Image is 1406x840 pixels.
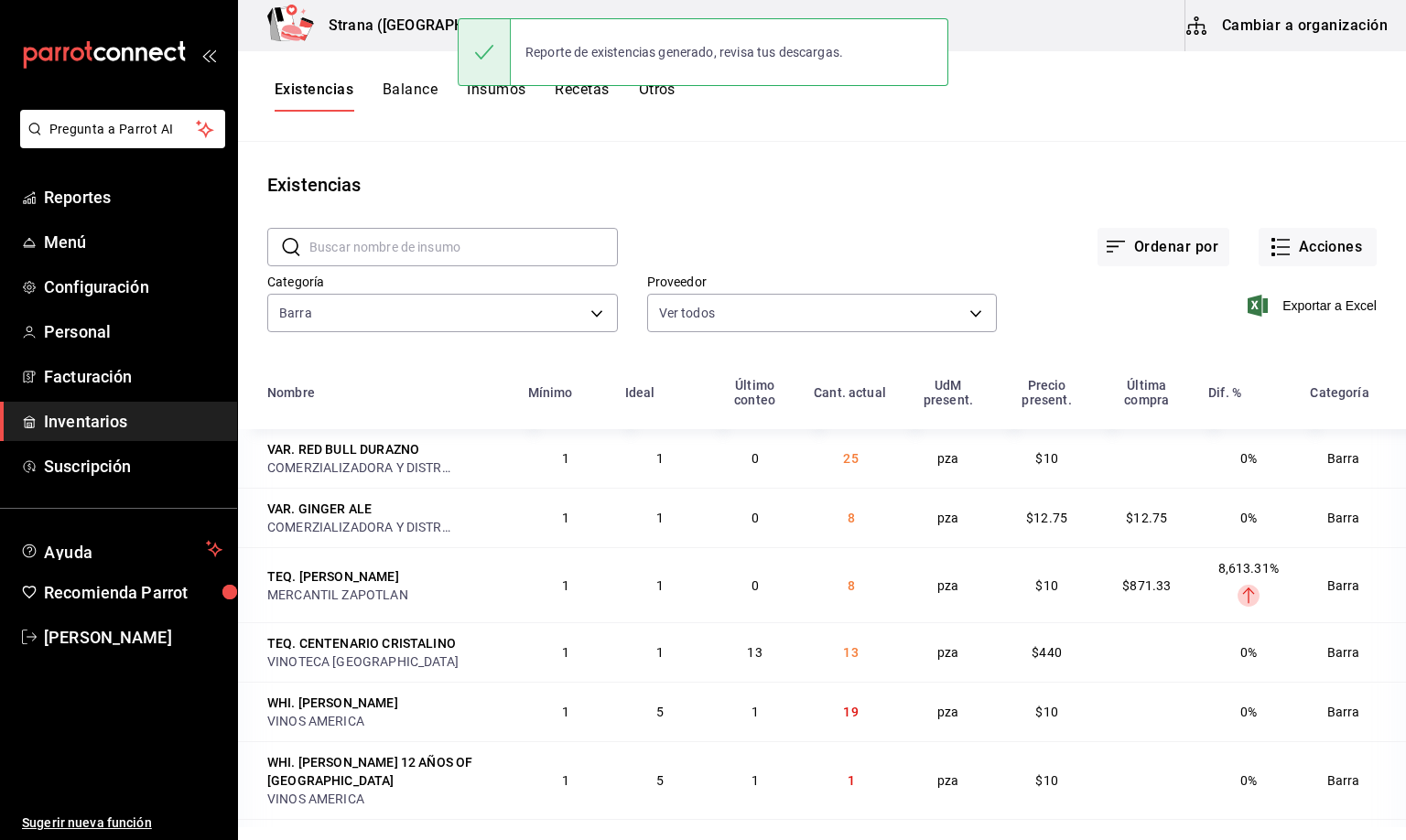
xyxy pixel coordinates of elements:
[44,409,222,434] span: Inventarios
[267,500,372,518] div: VAR. GINGER ALE
[267,440,419,458] div: VAR. RED BULL DURAZNO
[843,451,858,466] span: 25
[848,511,855,525] span: 8
[718,378,792,407] div: Último conteo
[752,451,759,466] span: 0
[275,81,353,112] button: Existencias
[267,753,506,790] div: WHI. [PERSON_NAME] 12 AÑOS OF [GEOGRAPHIC_DATA]
[899,488,998,547] td: pza
[752,773,759,788] span: 1
[44,538,199,560] span: Ayuda
[309,229,618,265] input: Buscar nombre de insumo
[1126,511,1167,525] span: $12.75
[639,81,676,112] button: Otros
[528,385,573,400] div: Mínimo
[899,682,998,741] td: pza
[848,578,855,593] span: 8
[656,645,664,660] span: 1
[267,712,506,730] div: VINOS AMERICA
[279,304,312,322] span: Barra
[814,385,886,400] div: Cant. actual
[13,133,225,152] a: Pregunta a Parrot AI
[1032,645,1062,660] span: $440
[1240,705,1257,719] span: 0%
[1098,228,1229,266] button: Ordenar por
[44,185,222,210] span: Reportes
[562,773,569,788] span: 1
[267,567,399,586] div: TEQ. [PERSON_NAME]
[899,429,998,488] td: pza
[44,275,222,299] span: Configuración
[1009,378,1086,407] div: Precio present.
[44,319,222,344] span: Personal
[20,110,225,148] button: Pregunta a Parrot AI
[267,694,398,712] div: WHI. [PERSON_NAME]
[562,578,569,593] span: 1
[562,511,569,525] span: 1
[314,15,531,37] h3: Strana ([GEOGRAPHIC_DATA])
[656,705,664,719] span: 5
[1299,547,1406,622] td: Barra
[1251,295,1377,317] span: Exportar a Excel
[44,364,222,389] span: Facturación
[747,645,762,660] span: 13
[1299,682,1406,741] td: Barra
[267,586,506,604] div: MERCANTIL ZAPOTLAN
[1208,385,1241,400] div: Dif. %
[44,580,222,605] span: Recomienda Parrot
[1299,741,1406,819] td: Barra
[899,741,998,819] td: pza
[843,645,858,660] span: 13
[267,275,618,288] label: Categoría
[659,304,715,322] span: Ver todos
[1299,488,1406,547] td: Barra
[267,171,361,199] div: Existencias
[201,48,216,62] button: open_drawer_menu
[656,773,664,788] span: 5
[1310,385,1368,400] div: Categoría
[1240,451,1257,466] span: 0%
[656,578,664,593] span: 1
[511,32,858,72] div: Reporte de existencias generado, revisa tus descargas.
[1107,378,1186,407] div: Última compra
[1035,705,1057,719] span: $10
[383,81,438,112] button: Balance
[467,81,525,112] button: Insumos
[44,625,222,650] span: [PERSON_NAME]
[656,451,664,466] span: 1
[267,385,315,400] div: Nombre
[752,705,759,719] span: 1
[1035,773,1057,788] span: $10
[625,385,655,400] div: Ideal
[647,275,998,288] label: Proveedor
[1122,578,1171,593] span: $871.33
[1299,429,1406,488] td: Barra
[555,81,609,112] button: Recetas
[562,451,569,466] span: 1
[1026,511,1067,525] span: $12.75
[1259,228,1377,266] button: Acciones
[843,705,858,719] span: 19
[22,813,222,833] span: Sugerir nueva función
[267,458,450,477] div: COMERZIALIZADORA Y DISTRIBUIDORA [PERSON_NAME]
[752,578,759,593] span: 0
[267,652,506,671] div: VINOTECA [GEOGRAPHIC_DATA]
[275,81,676,112] div: navigation tabs
[1240,511,1257,525] span: 0%
[1240,773,1257,788] span: 0%
[562,645,569,660] span: 1
[752,511,759,525] span: 0
[656,511,664,525] span: 1
[49,120,197,139] span: Pregunta a Parrot AI
[1299,622,1406,682] td: Barra
[562,705,569,719] span: 1
[1035,578,1057,593] span: $10
[1240,645,1257,660] span: 0%
[44,230,222,254] span: Menú
[899,622,998,682] td: pza
[267,634,456,652] div: TEQ. CENTENARIO CRISTALINO
[267,790,506,808] div: VINOS AMERICA
[1035,451,1057,466] span: $10
[1218,561,1279,576] span: 8,613.31%
[44,454,222,479] span: Suscripción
